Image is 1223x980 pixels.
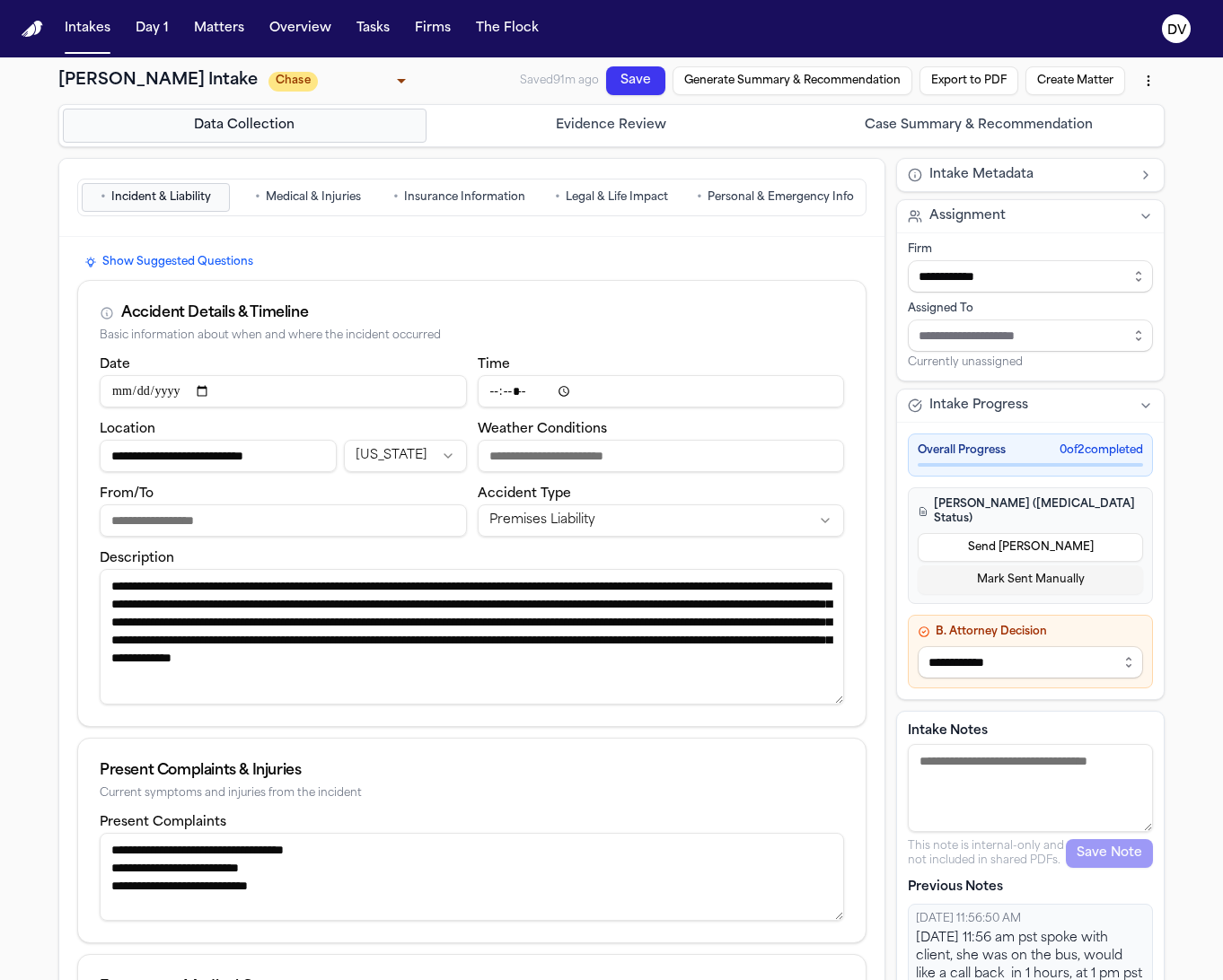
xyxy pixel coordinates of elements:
[385,183,533,212] button: Go to Insurance Information
[469,13,546,45] button: The Flock
[1167,24,1187,37] text: DV
[100,816,226,829] label: Present Complaints
[100,787,844,801] div: Current symptoms and injuries from the incident
[796,109,1160,143] button: Go to Case Summary & Recommendation step
[121,302,308,324] div: Accident Details & Timeline
[918,497,1143,526] h4: [PERSON_NAME] ([MEDICAL_DATA] Status)
[349,13,397,45] button: Tasks
[708,190,854,205] span: Personal & Emergency Info
[266,190,361,205] span: Medical & Injuries
[22,21,43,38] a: Home
[689,183,862,212] button: Go to Personal & Emergency Info
[187,13,251,45] button: Matters
[100,569,844,704] textarea: Incident description
[897,200,1164,232] button: Assignment
[520,75,599,86] span: Saved 91m ago
[555,188,560,206] span: •
[262,13,339,45] button: Overview
[128,13,176,45] button: Day 1
[100,833,844,921] textarea: Present complaints
[929,397,1028,415] span: Intake Progress
[918,625,1143,639] h4: B. Attorney Decision
[100,329,844,343] div: Basic information about when and where the incident occurred
[393,188,399,206] span: •
[566,190,668,205] span: Legal & Life Impact
[929,166,1034,184] span: Intake Metadata
[908,355,1023,370] span: Currently unassigned
[478,440,845,472] input: Weather conditions
[233,183,382,212] button: Go to Medical & Injuries
[908,722,1153,740] label: Intake Notes
[255,188,260,206] span: •
[908,319,1153,352] input: Assign to staff member
[63,109,427,143] button: Go to Data Collection step
[908,302,1153,316] div: Assigned To
[919,66,1018,95] button: Export to PDF
[1025,66,1125,95] button: Create Matter
[100,760,844,782] div: Present Complaints & Injuries
[916,912,1145,926] div: [DATE] 11:56:50 AM
[918,443,1006,458] span: Overall Progress
[57,13,118,45] button: Intakes
[697,188,702,206] span: •
[897,159,1164,191] button: Intake Metadata
[268,72,318,92] span: Chase
[606,66,665,95] button: Save
[100,423,155,436] label: Location
[82,183,230,212] button: Go to Incident & Liability
[430,109,794,143] button: Go to Evidence Review step
[100,487,154,501] label: From/To
[101,188,106,206] span: •
[22,21,43,38] img: Finch Logo
[478,487,571,501] label: Accident Type
[929,207,1006,225] span: Assignment
[100,440,337,472] input: Incident location
[77,251,260,273] button: Show Suggested Questions
[1132,65,1165,97] button: More actions
[100,504,467,537] input: From/To destination
[344,440,466,472] button: Incident state
[908,744,1153,832] textarea: Intake notes
[908,879,1153,897] p: Previous Notes
[1060,443,1143,458] span: 0 of 2 completed
[100,552,174,565] label: Description
[908,242,1153,257] div: Firm
[537,183,685,212] button: Go to Legal & Life Impact
[100,375,467,407] input: Incident date
[111,190,211,205] span: Incident & Liability
[408,13,458,45] button: Firms
[897,389,1164,422] button: Intake Progress
[918,533,1143,562] button: Send [PERSON_NAME]
[673,66,912,95] button: Generate Summary & Recommendation
[63,109,1160,143] nav: Intake steps
[478,358,510,372] label: Time
[478,423,607,436] label: Weather Conditions
[268,68,412,93] div: Update intake status
[404,190,525,205] span: Insurance Information
[478,375,845,407] input: Incident time
[908,260,1153,293] input: Select firm
[908,839,1066,868] p: This note is internal-only and not included in shared PDFs.
[918,565,1143,594] button: Mark Sent Manually
[100,358,130,372] label: Date
[58,68,258,93] h1: [PERSON_NAME] Intake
